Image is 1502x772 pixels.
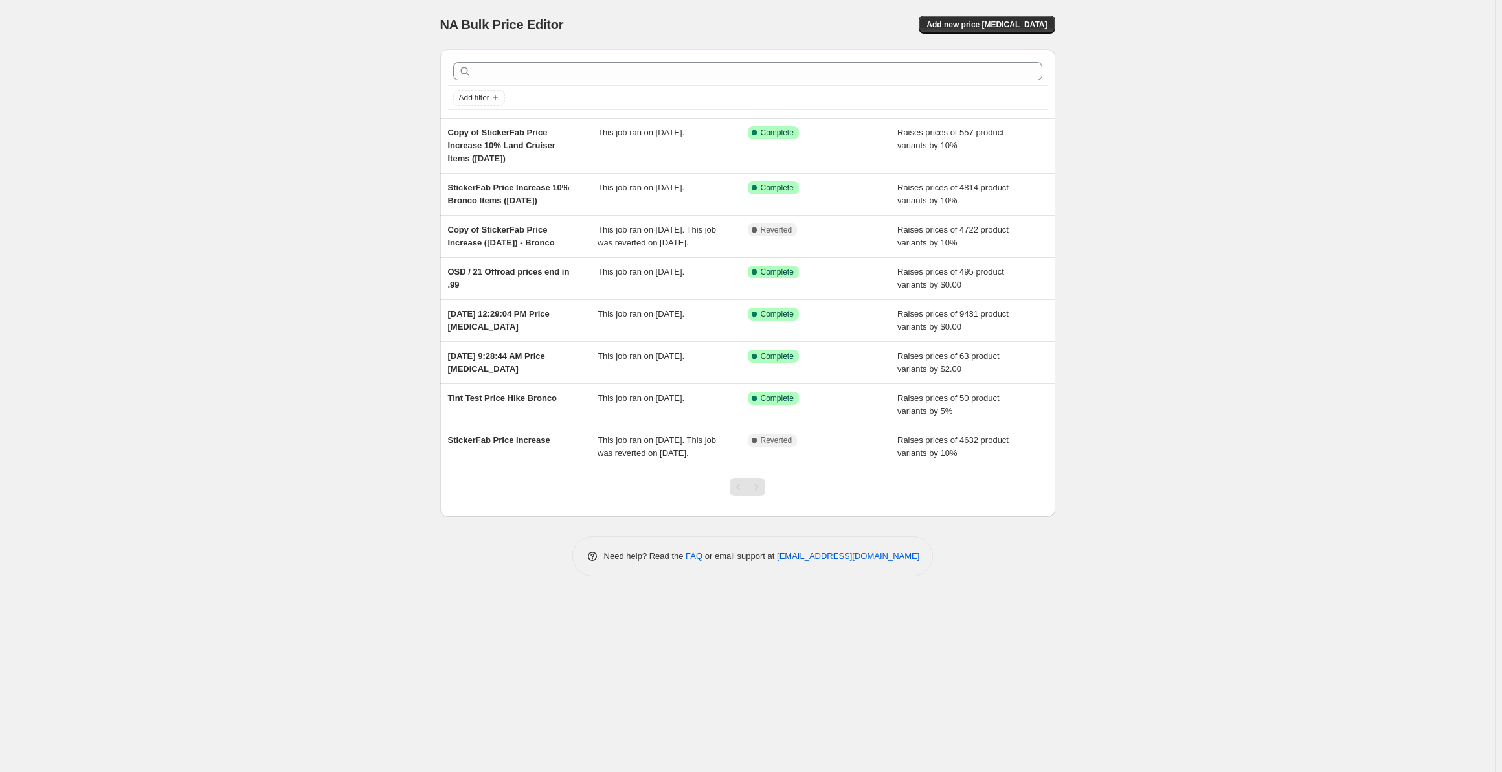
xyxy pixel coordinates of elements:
span: Copy of StickerFab Price Increase 10% Land Cruiser Items ([DATE]) [448,128,555,163]
span: [DATE] 9:28:44 AM Price [MEDICAL_DATA] [448,351,545,374]
span: Reverted [761,435,792,446]
span: StickerFab Price Increase 10% Bronco Items ([DATE]) [448,183,570,205]
span: Raises prices of 557 product variants by 10% [897,128,1004,150]
span: OSD / 21 Offroad prices end in .99 [448,267,570,289]
span: NA Bulk Price Editor [440,17,564,32]
span: Raises prices of 63 product variants by $2.00 [897,351,1000,374]
span: This job ran on [DATE]. [598,128,684,137]
span: Raises prices of 495 product variants by $0.00 [897,267,1004,289]
span: Add new price [MEDICAL_DATA] [926,19,1047,30]
span: Need help? Read the [604,551,686,561]
nav: Pagination [730,478,765,496]
span: Complete [761,309,794,319]
span: Complete [761,351,794,361]
a: FAQ [686,551,702,561]
span: Complete [761,393,794,403]
span: Raises prices of 4814 product variants by 10% [897,183,1009,205]
span: Raises prices of 4722 product variants by 10% [897,225,1009,247]
span: This job ran on [DATE]. [598,309,684,319]
span: [DATE] 12:29:04 PM Price [MEDICAL_DATA] [448,309,550,332]
span: This job ran on [DATE]. This job was reverted on [DATE]. [598,435,716,458]
span: Reverted [761,225,792,235]
span: This job ran on [DATE]. [598,393,684,403]
button: Add filter [453,90,505,106]
span: Complete [761,267,794,277]
span: This job ran on [DATE]. [598,351,684,361]
span: or email support at [702,551,777,561]
span: Raises prices of 9431 product variants by $0.00 [897,309,1009,332]
span: Complete [761,183,794,193]
span: Add filter [459,93,489,103]
span: This job ran on [DATE]. [598,267,684,277]
a: [EMAIL_ADDRESS][DOMAIN_NAME] [777,551,919,561]
span: StickerFab Price Increase [448,435,550,445]
span: Complete [761,128,794,138]
span: Raises prices of 4632 product variants by 10% [897,435,1009,458]
span: Copy of StickerFab Price Increase ([DATE]) - Bronco [448,225,555,247]
span: Raises prices of 50 product variants by 5% [897,393,1000,416]
button: Add new price [MEDICAL_DATA] [919,16,1055,34]
span: Tint Test Price Hike Bronco [448,393,557,403]
span: This job ran on [DATE]. [598,183,684,192]
span: This job ran on [DATE]. This job was reverted on [DATE]. [598,225,716,247]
